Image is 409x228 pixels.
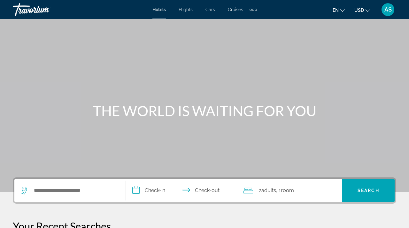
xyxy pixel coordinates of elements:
[380,3,396,16] button: User Menu
[152,7,166,12] a: Hotels
[237,179,342,202] button: Travelers: 2 adults, 0 children
[333,8,339,13] span: en
[261,187,276,193] span: Adults
[358,188,379,193] span: Search
[281,187,294,193] span: Room
[179,7,193,12] a: Flights
[14,179,395,202] div: Search widget
[276,186,294,195] span: , 1
[228,7,243,12] a: Cruises
[126,179,237,202] button: Check in and out dates
[13,1,77,18] a: Travorium
[333,5,345,15] button: Change language
[354,5,370,15] button: Change currency
[259,186,276,195] span: 2
[342,179,395,202] button: Search
[250,4,257,15] button: Extra navigation items
[354,8,364,13] span: USD
[384,6,392,13] span: AS
[85,102,324,119] h1: THE WORLD IS WAITING FOR YOU
[205,7,215,12] a: Cars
